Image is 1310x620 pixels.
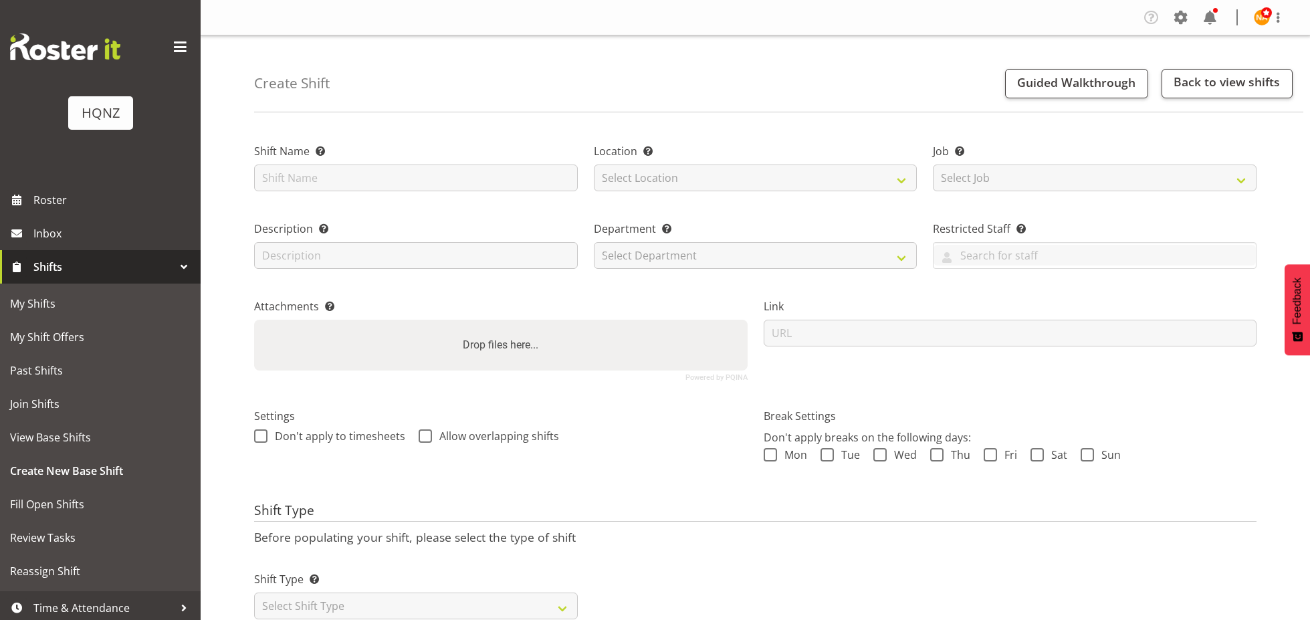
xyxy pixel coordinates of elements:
h4: Shift Type [254,503,1257,522]
label: Settings [254,408,748,424]
label: Break Settings [764,408,1257,424]
span: Fill Open Shifts [10,494,191,514]
span: Time & Attendance [33,598,174,618]
span: Fri [997,448,1017,461]
img: Rosterit website logo [10,33,120,60]
input: Search for staff [934,245,1256,266]
span: Inbox [33,223,194,243]
img: nickylee-anderson10357.jpg [1254,9,1270,25]
a: Powered by PQINA [685,375,748,381]
a: Create New Base Shift [3,454,197,488]
h4: Create Shift [254,76,330,91]
span: Feedback [1291,278,1303,324]
label: Attachments [254,298,748,314]
a: Join Shifts [3,387,197,421]
span: View Base Shifts [10,427,191,447]
span: My Shift Offers [10,327,191,347]
input: Description [254,242,578,269]
label: Description [254,221,578,237]
span: Create New Base Shift [10,461,191,481]
span: Thu [944,448,970,461]
input: Shift Name [254,165,578,191]
span: My Shifts [10,294,191,314]
a: Back to view shifts [1162,69,1293,98]
label: Link [764,298,1257,314]
label: Job [933,143,1257,159]
a: My Shifts [3,287,197,320]
a: My Shift Offers [3,320,197,354]
button: Guided Walkthrough [1005,69,1148,98]
span: Join Shifts [10,394,191,414]
span: Don't apply to timesheets [267,429,405,443]
span: Review Tasks [10,528,191,548]
span: Guided Walkthrough [1017,74,1135,90]
span: Sat [1044,448,1067,461]
label: Drop files here... [457,332,544,358]
a: Review Tasks [3,521,197,554]
label: Shift Name [254,143,578,159]
div: HQNZ [82,103,120,123]
a: Reassign Shift [3,554,197,588]
label: Shift Type [254,571,578,587]
label: Location [594,143,917,159]
p: Before populating your shift, please select the type of shift [254,530,1257,544]
a: Past Shifts [3,354,197,387]
button: Feedback - Show survey [1285,264,1310,355]
span: Shifts [33,257,174,277]
span: Mon [777,448,807,461]
p: Don't apply breaks on the following days: [764,429,1257,445]
input: URL [764,320,1257,346]
label: Department [594,221,917,237]
span: Past Shifts [10,360,191,381]
span: Sun [1094,448,1121,461]
span: Reassign Shift [10,561,191,581]
span: Wed [887,448,917,461]
a: Fill Open Shifts [3,488,197,521]
a: View Base Shifts [3,421,197,454]
span: Roster [33,190,194,210]
span: Allow overlapping shifts [432,429,559,443]
label: Restricted Staff [933,221,1257,237]
span: Tue [834,448,860,461]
